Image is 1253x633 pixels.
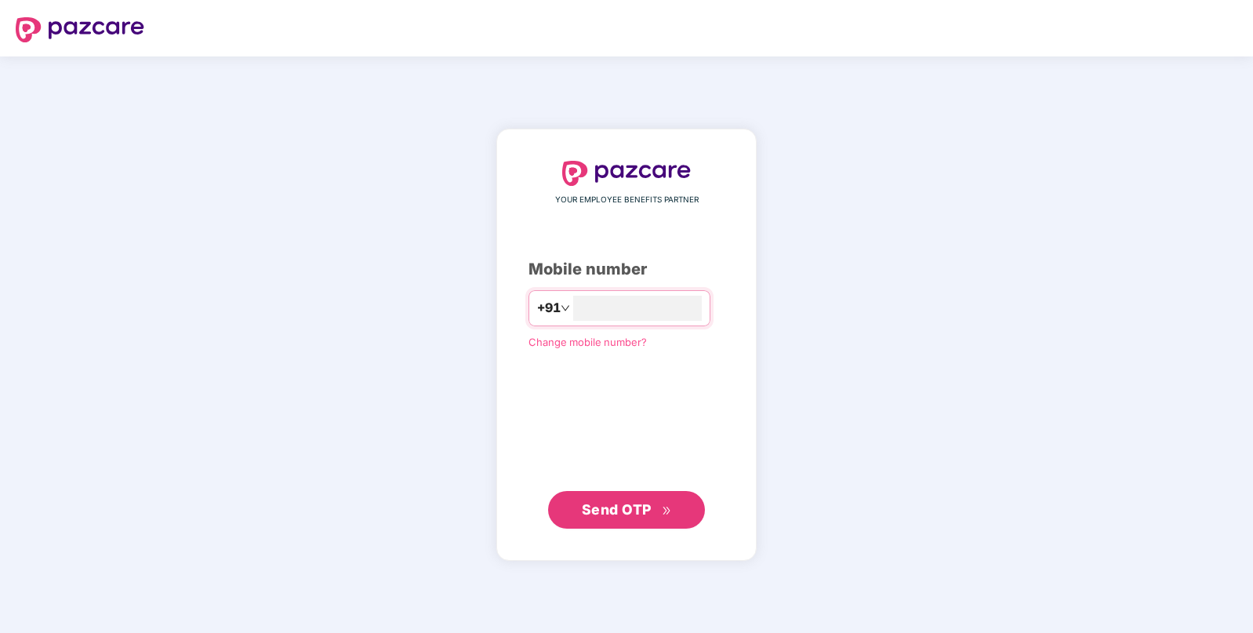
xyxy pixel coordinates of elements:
[528,257,725,282] div: Mobile number
[562,161,691,186] img: logo
[528,336,647,348] a: Change mobile number?
[537,298,561,318] span: +91
[16,17,144,42] img: logo
[555,194,699,206] span: YOUR EMPLOYEE BENEFITS PARTNER
[582,501,652,518] span: Send OTP
[662,506,672,516] span: double-right
[548,491,705,529] button: Send OTPdouble-right
[561,304,570,313] span: down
